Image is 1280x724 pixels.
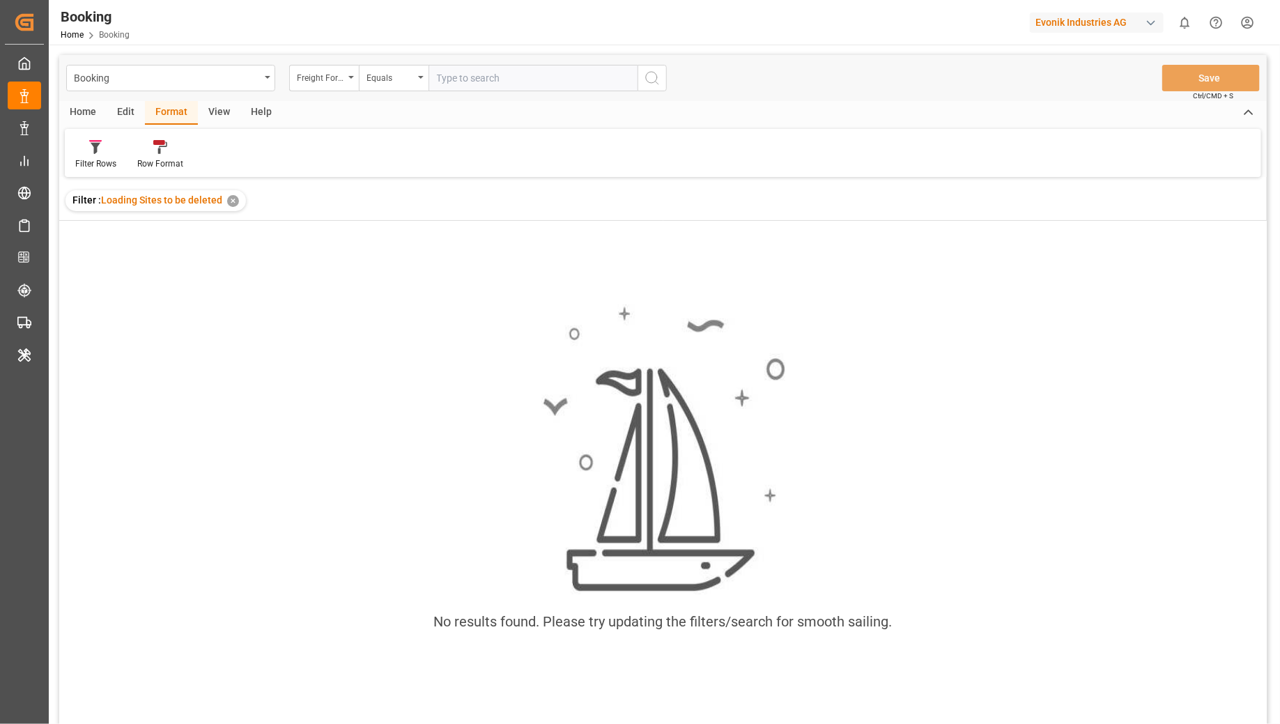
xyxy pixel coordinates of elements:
[1030,13,1164,33] div: Evonik Industries AG
[638,65,667,91] button: search button
[1169,7,1201,38] button: show 0 new notifications
[434,611,893,632] div: No results found. Please try updating the filters/search for smooth sailing.
[61,6,130,27] div: Booking
[227,195,239,207] div: ✕
[107,101,145,125] div: Edit
[66,65,275,91] button: open menu
[75,157,116,170] div: Filter Rows
[297,68,344,84] div: Freight Forwarder's Reference No.
[72,194,101,206] span: Filter :
[1030,9,1169,36] button: Evonik Industries AG
[1193,91,1233,101] span: Ctrl/CMD + S
[289,65,359,91] button: open menu
[137,157,183,170] div: Row Format
[359,65,429,91] button: open menu
[59,101,107,125] div: Home
[429,65,638,91] input: Type to search
[61,30,84,40] a: Home
[1201,7,1232,38] button: Help Center
[367,68,414,84] div: Equals
[1162,65,1260,91] button: Save
[145,101,198,125] div: Format
[101,194,222,206] span: Loading Sites to be deleted
[74,68,260,86] div: Booking
[541,305,785,594] img: smooth_sailing.jpeg
[198,101,240,125] div: View
[240,101,282,125] div: Help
